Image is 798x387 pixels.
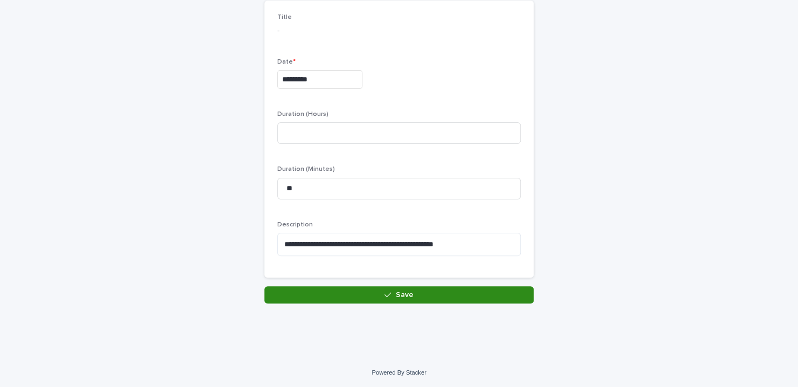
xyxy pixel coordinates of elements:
span: Title [277,14,292,20]
span: Duration (Hours) [277,111,328,118]
span: Duration (Minutes) [277,166,335,172]
span: Description [277,222,313,228]
button: Save [264,286,534,303]
p: - [277,25,521,37]
span: Date [277,59,296,65]
span: Save [396,291,414,299]
a: Powered By Stacker [372,369,426,376]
